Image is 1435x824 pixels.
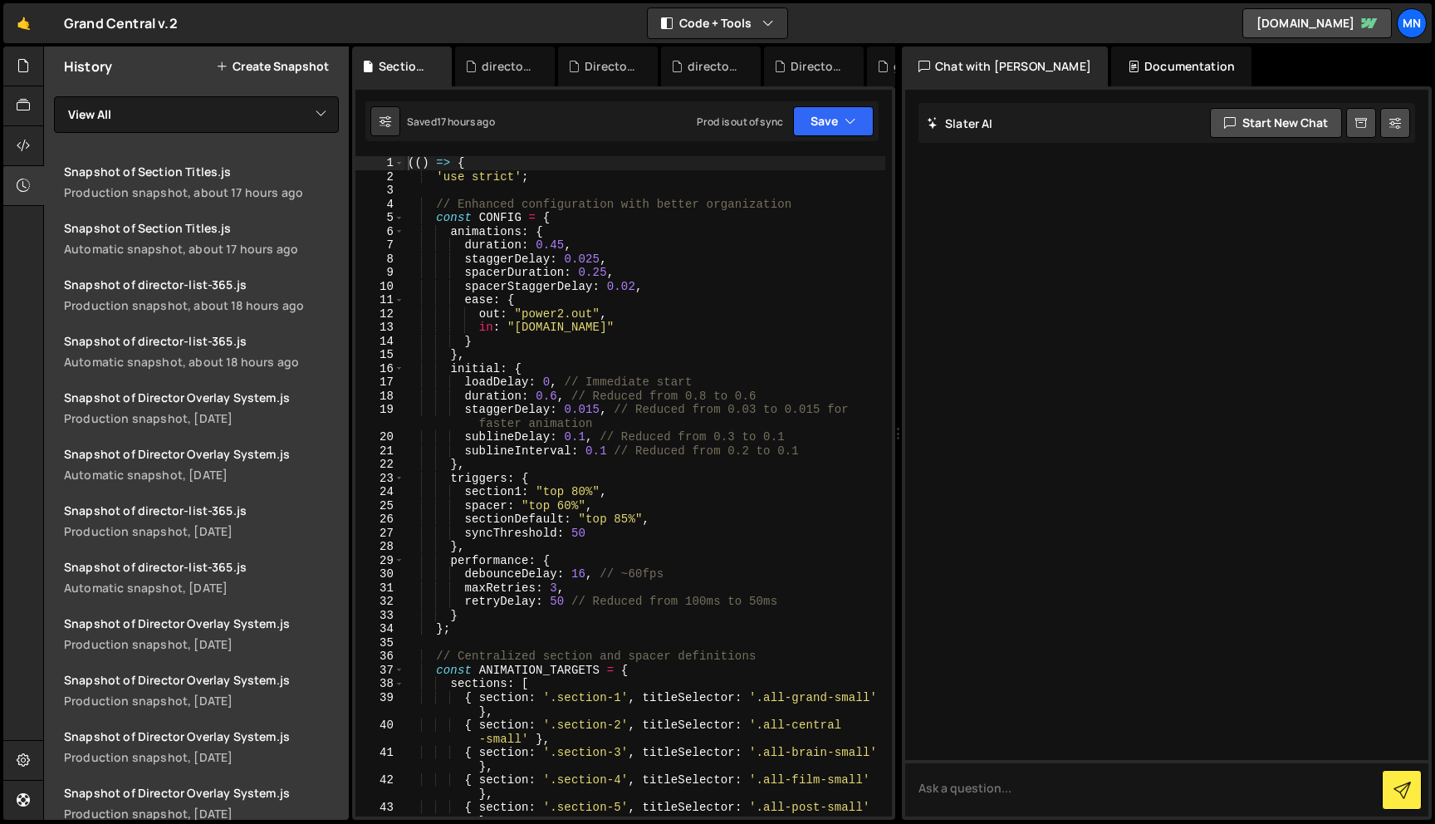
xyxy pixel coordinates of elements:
div: 17 [355,375,404,390]
div: Snapshot of Director Overlay System.js [64,616,339,631]
a: Snapshot of Section Titles.js Production snapshot, about 17 hours ago [54,154,349,210]
div: Production snapshot, [DATE] [64,749,339,765]
div: 41 [355,746,404,773]
div: Automatic snapshot, [DATE] [64,580,339,596]
div: Production snapshot, [DATE] [64,636,339,652]
a: MN [1397,8,1427,38]
div: Snapshot of Director Overlay System.js [64,672,339,688]
div: 24 [355,485,404,499]
div: Production snapshot, [DATE] [64,806,339,822]
div: director-gallery.js [688,58,741,75]
div: 20 [355,430,404,444]
div: 34 [355,622,404,636]
div: 21 [355,444,404,459]
div: Snapshot of director-list-365.js [64,559,339,575]
div: Production snapshot, [DATE] [64,410,339,426]
div: 17 hours ago [437,115,495,129]
div: Automatic snapshot, [DATE] [64,467,339,483]
div: 10 [355,280,404,294]
a: Snapshot of director-list-365.js Production snapshot, about 18 hours ago [54,267,349,323]
div: 13 [355,321,404,335]
div: Section Titles.js [379,58,432,75]
div: Snapshot of Director Overlay System.js [64,785,339,801]
div: 33 [355,609,404,623]
a: Snapshot of director-list-365.js Production snapshot, [DATE] [54,493,349,549]
div: Saved [407,115,495,129]
div: 19 [355,403,404,430]
div: 37 [355,664,404,678]
div: Snapshot of Section Titles.js [64,220,339,236]
div: Grand Central v.2 [64,13,178,33]
a: Snapshot of Director Overlay System.js Production snapshot, [DATE] [54,606,349,662]
a: Snapshot of Section Titles.js Automatic snapshot, about 17 hours ago [54,210,349,267]
div: 1 [355,156,404,170]
div: 7 [355,238,404,253]
div: Automatic snapshot, about 17 hours ago [64,241,339,257]
a: Snapshot of director-list-365.js Automatic snapshot, about 18 hours ago [54,323,349,380]
div: 27 [355,527,404,541]
div: Snapshot of Director Overlay System.js [64,446,339,462]
div: 35 [355,636,404,650]
h2: History [64,57,112,76]
a: Snapshot of Director Overlay System.js Production snapshot, [DATE] [54,380,349,436]
div: Documentation [1111,47,1251,86]
div: 40 [355,719,404,746]
div: Snapshot of director-list-365.js [64,333,339,349]
div: 25 [355,499,404,513]
div: 38 [355,677,404,691]
div: 15 [355,348,404,362]
div: Director Overlay System.js [791,58,844,75]
div: Snapshot of director-list-365.js [64,503,339,518]
div: Snapshot of Director Overlay System.js [64,390,339,405]
a: Snapshot of Director Overlay System.js Production snapshot, [DATE] [54,662,349,719]
div: Production snapshot, about 17 hours ago [64,184,339,200]
div: 11 [355,293,404,307]
div: Chat with [PERSON_NAME] [902,47,1108,86]
h2: Slater AI [927,115,993,131]
div: 9 [355,266,404,280]
div: gallery.js [894,58,946,75]
div: Snapshot of Section Titles.js [64,164,339,179]
div: 39 [355,691,404,719]
div: Prod is out of sync [697,115,783,129]
div: Director List (22.07).js [585,58,638,75]
button: Create Snapshot [216,60,329,73]
div: 28 [355,540,404,554]
div: 6 [355,225,404,239]
div: 16 [355,362,404,376]
div: Snapshot of director-list-365.js [64,277,339,292]
div: Automatic snapshot, about 18 hours ago [64,354,339,370]
div: 30 [355,567,404,581]
div: 23 [355,472,404,486]
div: 14 [355,335,404,349]
div: 8 [355,253,404,267]
div: Production snapshot, about 18 hours ago [64,297,339,313]
div: 4 [355,198,404,212]
div: Production snapshot, [DATE] [64,693,339,709]
div: 12 [355,307,404,321]
div: 26 [355,513,404,527]
a: [DOMAIN_NAME] [1242,8,1392,38]
div: Production snapshot, [DATE] [64,523,339,539]
div: 3 [355,184,404,198]
div: Snapshot of Director Overlay System.js [64,728,339,744]
button: Code + Tools [648,8,787,38]
div: 31 [355,581,404,596]
div: 32 [355,595,404,609]
div: 29 [355,554,404,568]
button: Start new chat [1210,108,1342,138]
a: 🤙 [3,3,44,43]
div: 42 [355,773,404,801]
a: Snapshot of Director Overlay System.js Automatic snapshot, [DATE] [54,436,349,493]
div: director-list-365.js [482,58,535,75]
div: 36 [355,650,404,664]
button: Save [793,106,874,136]
div: 18 [355,390,404,404]
div: 2 [355,170,404,184]
div: 5 [355,211,404,225]
div: 22 [355,458,404,472]
a: Snapshot of Director Overlay System.js Production snapshot, [DATE] [54,719,349,775]
a: Snapshot of director-list-365.js Automatic snapshot, [DATE] [54,549,349,606]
